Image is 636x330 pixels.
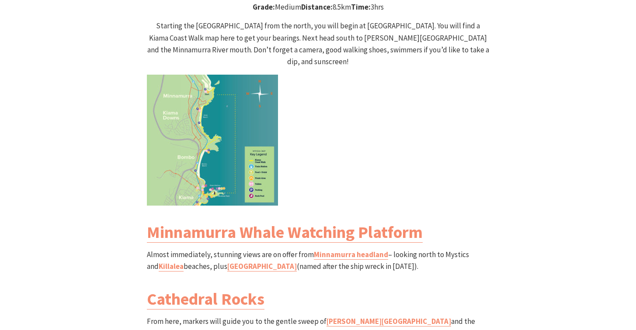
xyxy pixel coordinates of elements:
[147,249,490,272] p: Almost immediately, stunning views are on offer from – looking north to Mystics and beaches, plus...
[147,20,490,68] p: Starting the [GEOGRAPHIC_DATA] from the north, you will begin at [GEOGRAPHIC_DATA]. You will find...
[147,289,264,309] a: Cathedral Rocks
[147,1,490,13] p: Medium 8.5km 3hrs
[147,222,423,243] a: Minnamurra Whale Watching Platform
[351,2,371,12] strong: Time:
[327,316,451,327] a: [PERSON_NAME][GEOGRAPHIC_DATA]
[147,75,278,206] img: Kiama Coast Walk North Section
[301,2,333,12] strong: Distance:
[314,250,388,260] a: Minnamurra headland
[227,261,297,272] a: [GEOGRAPHIC_DATA]
[159,261,184,272] a: Killalea
[253,2,275,12] strong: Grade:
